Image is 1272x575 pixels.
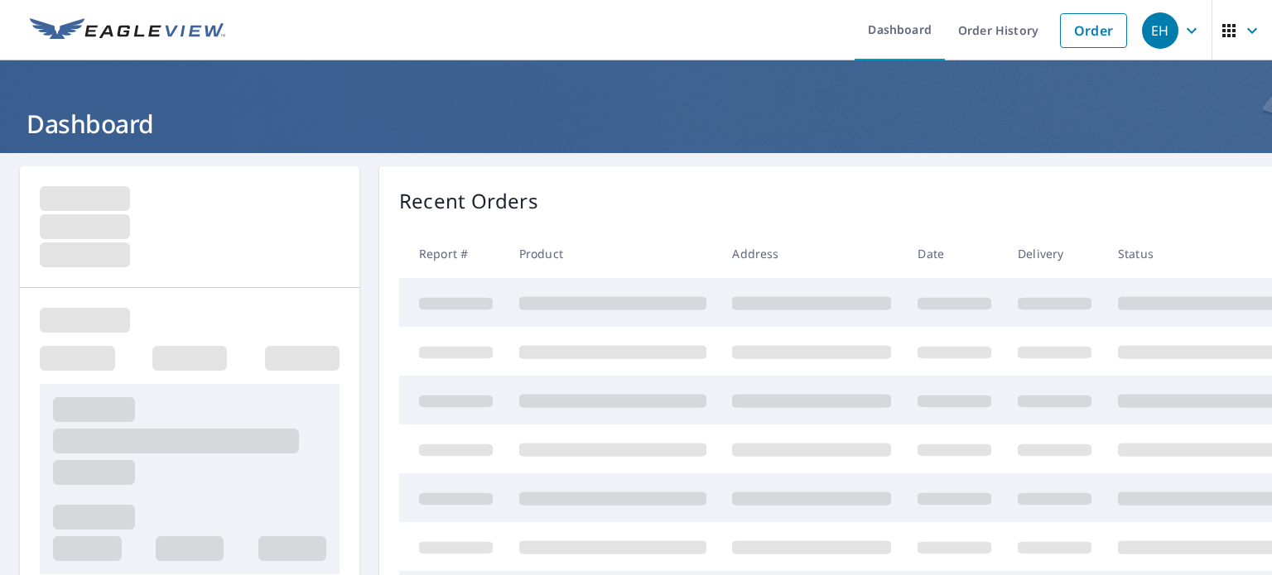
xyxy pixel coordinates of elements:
[399,229,506,278] th: Report #
[904,229,1005,278] th: Date
[719,229,904,278] th: Address
[30,18,225,43] img: EV Logo
[1142,12,1178,49] div: EH
[1005,229,1105,278] th: Delivery
[506,229,720,278] th: Product
[399,186,538,216] p: Recent Orders
[1060,13,1127,48] a: Order
[20,107,1252,141] h1: Dashboard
